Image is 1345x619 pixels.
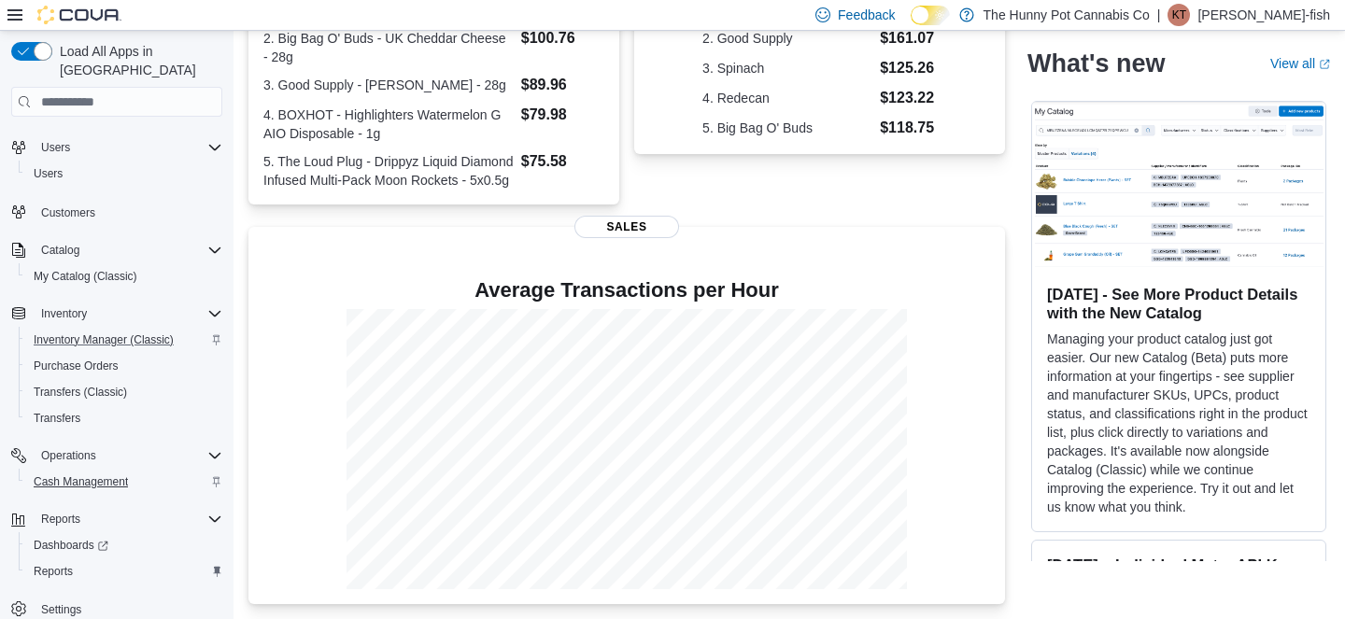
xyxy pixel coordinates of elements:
[4,237,230,263] button: Catalog
[34,200,222,223] span: Customers
[4,443,230,469] button: Operations
[26,355,222,377] span: Purchase Orders
[1319,59,1330,70] svg: External link
[838,6,895,24] span: Feedback
[26,560,222,583] span: Reports
[19,532,230,558] a: Dashboards
[34,359,119,373] span: Purchase Orders
[19,558,230,584] button: Reports
[26,407,222,429] span: Transfers
[41,602,81,617] span: Settings
[4,506,230,532] button: Reports
[34,444,222,467] span: Operations
[34,269,137,284] span: My Catalog (Classic)
[26,471,222,493] span: Cash Management
[521,27,604,49] dd: $100.76
[26,381,134,403] a: Transfers (Classic)
[26,534,222,556] span: Dashboards
[19,353,230,379] button: Purchase Orders
[19,327,230,353] button: Inventory Manager (Classic)
[34,444,104,467] button: Operations
[1047,285,1310,322] h3: [DATE] - See More Product Details with the New Catalog
[911,25,912,26] span: Dark Mode
[4,198,230,225] button: Customers
[34,239,87,261] button: Catalog
[34,474,128,489] span: Cash Management
[1172,4,1186,26] span: KT
[26,381,222,403] span: Transfers (Classic)
[41,448,96,463] span: Operations
[34,302,94,325] button: Inventory
[702,119,872,137] dt: 5. Big Bag O' Buds
[1027,49,1165,78] h2: What's new
[34,508,222,530] span: Reports
[34,385,127,400] span: Transfers (Classic)
[26,560,80,583] a: Reports
[34,302,222,325] span: Inventory
[34,538,108,553] span: Dashboards
[26,265,145,288] a: My Catalog (Classic)
[52,42,222,79] span: Load All Apps in [GEOGRAPHIC_DATA]
[984,4,1150,26] p: The Hunny Pot Cannabis Co
[41,205,95,220] span: Customers
[26,407,88,429] a: Transfers
[880,27,937,49] dd: $161.07
[26,265,222,288] span: My Catalog (Classic)
[263,29,514,66] dt: 2. Big Bag O' Buds - UK Cheddar Cheese - 28g
[263,76,514,94] dt: 3. Good Supply - [PERSON_NAME] - 28g
[41,512,80,527] span: Reports
[34,332,174,347] span: Inventory Manager (Classic)
[1157,4,1161,26] p: |
[41,306,87,321] span: Inventory
[37,6,121,24] img: Cova
[521,104,604,126] dd: $79.98
[26,534,116,556] a: Dashboards
[1168,4,1190,26] div: Kyla Townsend-fish
[19,161,230,187] button: Users
[34,508,88,530] button: Reports
[41,140,70,155] span: Users
[1197,4,1330,26] p: [PERSON_NAME]-fish
[702,89,872,107] dt: 4. Redecan
[521,74,604,96] dd: $89.96
[34,239,222,261] span: Catalog
[19,379,230,405] button: Transfers (Classic)
[1270,56,1330,71] a: View allExternal link
[26,471,135,493] a: Cash Management
[26,355,126,377] a: Purchase Orders
[880,57,937,79] dd: $125.26
[19,405,230,431] button: Transfers
[34,136,78,159] button: Users
[26,162,222,185] span: Users
[4,134,230,161] button: Users
[26,162,70,185] a: Users
[41,243,79,258] span: Catalog
[34,166,63,181] span: Users
[26,329,222,351] span: Inventory Manager (Classic)
[911,6,950,25] input: Dark Mode
[702,29,872,48] dt: 2. Good Supply
[19,263,230,289] button: My Catalog (Classic)
[263,279,990,302] h4: Average Transactions per Hour
[521,150,604,173] dd: $75.58
[263,106,514,143] dt: 4. BOXHOT - Highlighters Watermelon G AIO Disposable - 1g
[34,202,103,224] a: Customers
[702,59,872,77] dt: 3. Spinach
[34,411,80,426] span: Transfers
[26,329,181,351] a: Inventory Manager (Classic)
[34,564,73,579] span: Reports
[4,301,230,327] button: Inventory
[263,152,514,190] dt: 5. The Loud Plug - Drippyz Liquid Diamond Infused Multi-Pack Moon Rockets - 5x0.5g
[574,216,679,238] span: Sales
[1047,330,1310,516] p: Managing your product catalog just got easier. Our new Catalog (Beta) puts more information at yo...
[880,87,937,109] dd: $123.22
[880,117,937,139] dd: $118.75
[19,469,230,495] button: Cash Management
[1047,556,1310,593] h3: [DATE] – Individual Metrc API Key Configurations
[34,136,222,159] span: Users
